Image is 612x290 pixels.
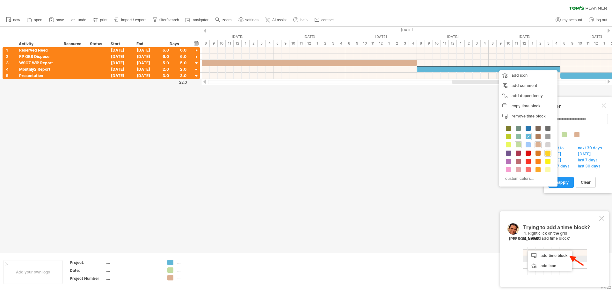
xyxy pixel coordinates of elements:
[69,16,88,24] a: undo
[272,18,287,22] span: AI assist
[289,40,297,47] div: 10
[6,66,16,72] div: 4
[552,40,560,47] div: 4
[502,174,552,183] div: custom colors...
[576,177,596,188] a: clear
[91,16,109,24] a: print
[528,236,598,241] li: Select 'add time block'
[528,40,536,47] div: 1
[457,40,465,47] div: 1
[134,73,159,79] div: [DATE]
[163,66,186,72] div: 2.0
[19,41,57,47] div: Activity
[159,18,179,22] span: filter/search
[577,152,595,158] span: [DATE]
[321,40,329,47] div: 2
[497,40,505,47] div: 9
[214,16,233,24] a: zoom
[70,260,105,265] div: Project:
[297,40,305,47] div: 11
[554,16,584,24] a: my account
[499,91,557,101] div: add dependency
[134,66,159,72] div: [DATE]
[353,40,361,47] div: 9
[577,158,602,164] span: last 7 days
[560,40,568,47] div: 8
[258,40,266,47] div: 3
[19,73,57,79] div: Presentation
[266,40,273,47] div: 4
[134,60,159,66] div: [DATE]
[34,18,42,22] span: open
[509,236,541,242] div: [PERSON_NAME]
[433,40,441,47] div: 10
[4,16,22,24] a: new
[329,40,337,47] div: 3
[321,18,334,22] span: contact
[409,40,417,47] div: 4
[108,60,134,66] div: [DATE]
[601,285,611,290] div: v 422
[581,180,591,185] span: clear
[544,40,552,47] div: 3
[202,33,273,40] div: Tuesday, 16 September 2025
[193,18,208,22] span: navigator
[337,40,345,47] div: 4
[13,18,20,22] span: new
[499,81,557,91] div: add comment
[250,40,258,47] div: 2
[441,40,449,47] div: 11
[505,40,513,47] div: 10
[177,267,211,273] div: ....
[47,16,66,24] a: save
[425,40,433,47] div: 9
[563,18,582,22] span: my account
[417,33,489,40] div: Friday, 19 September 2025
[108,66,134,72] div: [DATE]
[108,47,134,53] div: [DATE]
[106,276,160,281] div: ....
[577,145,606,152] span: next 30 days
[576,40,584,47] div: 10
[106,268,160,273] div: ....
[90,41,104,47] div: Status
[393,40,401,47] div: 2
[264,16,288,24] a: AI assist
[19,66,57,72] div: Monthly2 Report
[184,16,210,24] a: navigator
[417,40,425,47] div: 8
[242,40,250,47] div: 1
[385,40,393,47] div: 1
[499,70,557,81] div: add icon
[568,40,576,47] div: 9
[163,53,186,60] div: 6.0
[163,60,186,66] div: 5.0
[553,180,569,185] span: reapply
[111,41,130,47] div: Start
[134,53,159,60] div: [DATE]
[226,40,234,47] div: 11
[548,103,608,109] div: Filter
[100,18,107,22] span: print
[449,40,457,47] div: 12
[587,16,609,24] a: log out
[6,53,16,60] div: 2
[523,224,590,234] span: Trying to add a time block?
[64,41,83,47] div: Resource
[292,16,310,24] a: help
[202,40,210,47] div: 8
[70,268,105,273] div: Date:
[305,40,313,47] div: 12
[56,18,64,22] span: save
[121,18,146,22] span: import / export
[361,40,369,47] div: 10
[489,33,560,40] div: Monday, 22 September 2025
[136,41,156,47] div: End
[577,164,605,170] span: last 30 days
[108,73,134,79] div: [DATE]
[163,73,186,79] div: 3.0
[473,40,481,47] div: 3
[19,47,57,53] div: Reserved Need
[222,18,231,22] span: zoom
[106,260,160,265] div: ....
